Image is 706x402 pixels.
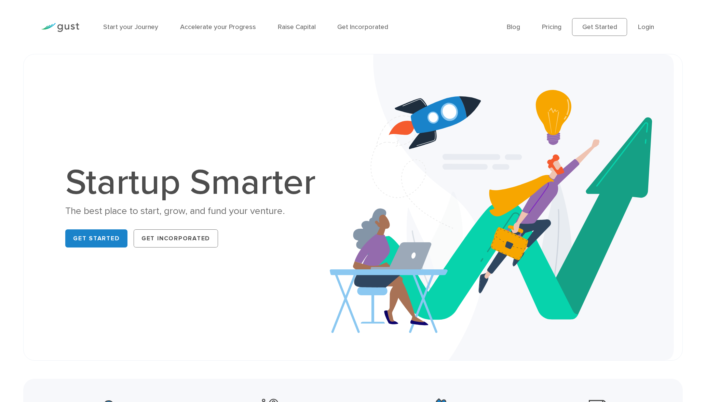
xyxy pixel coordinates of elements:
[542,23,561,31] a: Pricing
[103,23,158,31] a: Start your Journey
[180,23,256,31] a: Accelerate your Progress
[330,54,674,360] img: Startup Smarter Hero
[337,23,388,31] a: Get Incorporated
[572,18,627,36] a: Get Started
[41,23,79,32] img: Gust Logo
[65,164,324,201] h1: Startup Smarter
[278,23,316,31] a: Raise Capital
[507,23,520,31] a: Blog
[65,229,127,247] a: Get Started
[134,229,218,247] a: Get Incorporated
[638,23,654,31] a: Login
[65,204,324,217] div: The best place to start, grow, and fund your venture.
